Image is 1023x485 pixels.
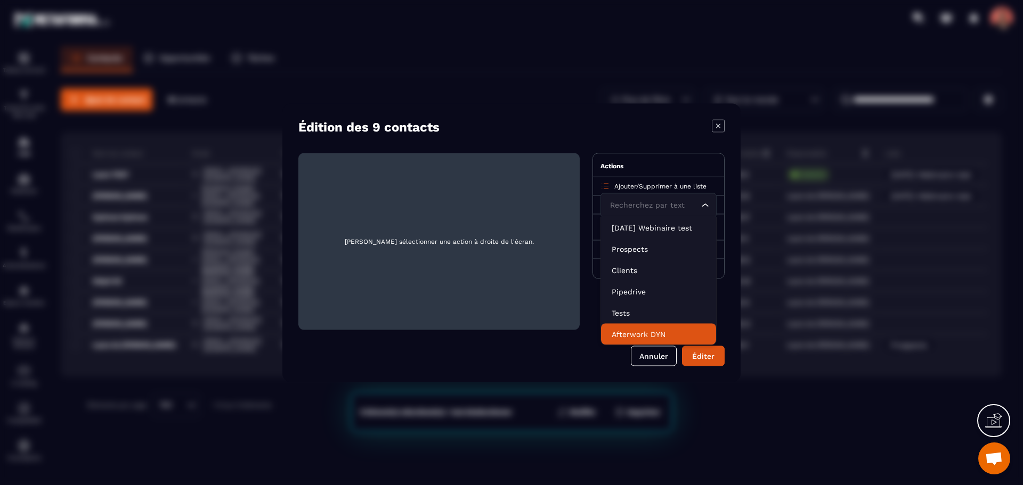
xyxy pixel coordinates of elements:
p: Tests [612,307,705,318]
span: Ajouter [614,182,636,190]
p: Afterwork DYN [612,328,705,339]
h4: Édition des 9 contacts [298,119,440,134]
p: / [614,182,707,190]
p: 2025-09-15 Webinaire test [612,222,705,233]
input: Search for option [607,199,699,211]
span: [PERSON_NAME] sélectionner une action à droite de l'écran. [307,161,571,321]
div: Ouvrir le chat [978,442,1010,474]
p: Clients [612,265,705,275]
p: Prospects [612,243,705,254]
button: Annuler [631,346,677,366]
span: Actions [600,162,623,169]
div: Search for option [600,193,717,217]
button: Éditer [682,346,725,366]
span: Supprimer à une liste [639,182,707,190]
p: Pipedrive [612,286,705,297]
